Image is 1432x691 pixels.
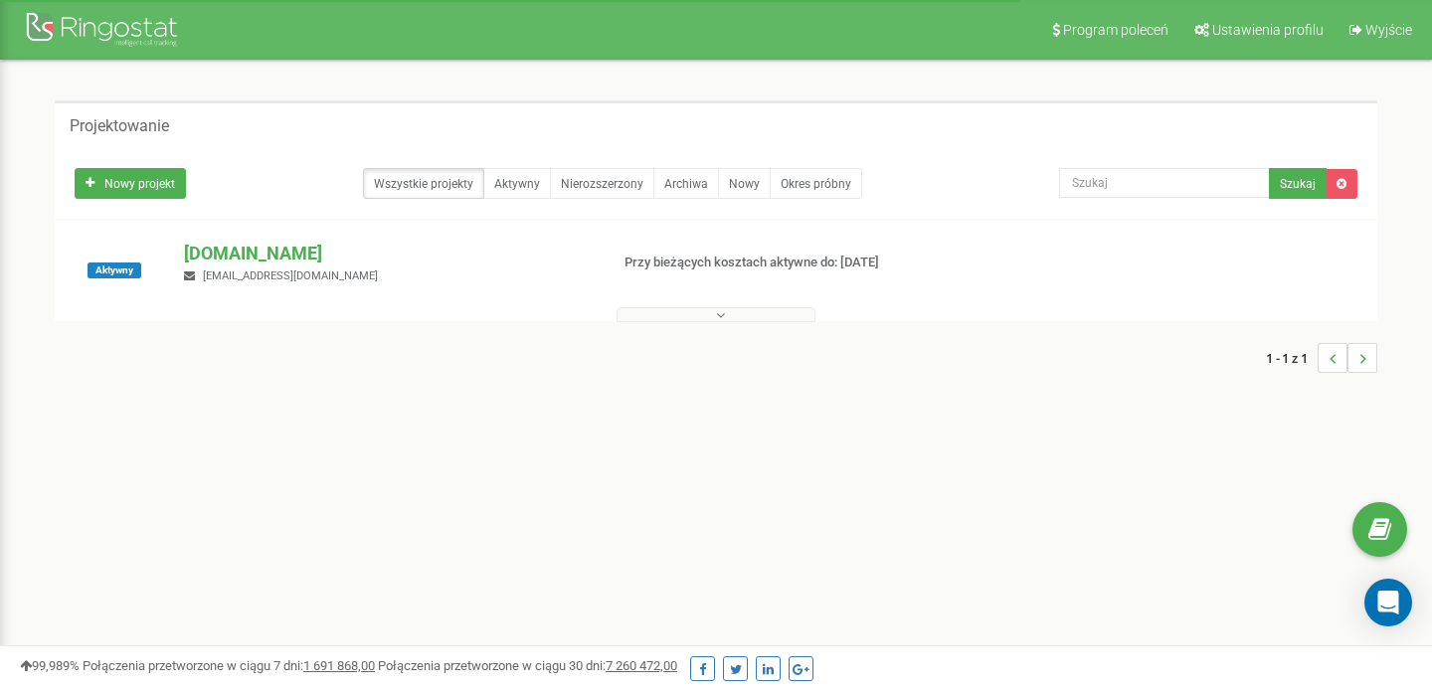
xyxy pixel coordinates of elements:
[32,658,80,673] font: 99,989%
[653,168,719,199] a: Archiwa
[1063,22,1168,38] font: Program poleceń
[561,177,643,191] font: Nierozszerzony
[104,177,175,191] font: Nowy projekt
[1212,22,1324,38] font: Ustawienia profilu
[718,168,771,199] a: Nowy
[781,177,851,191] font: Okres próbny
[303,658,375,673] font: 1 691 868,00
[494,177,540,191] font: Aktywny
[1266,349,1308,367] font: 1 - 1 z 1
[770,168,862,199] a: Okres próbny
[606,658,677,673] font: 7 260 472,00
[83,658,303,673] font: Połączenia przetworzone w ciągu 7 dni:
[1269,168,1327,199] button: Szukaj
[1059,168,1270,198] input: Szukaj
[1365,22,1412,38] font: Wyjście
[363,168,484,199] a: Wszystkie projekty
[483,168,551,199] a: Aktywny
[1364,579,1412,626] div: Open Intercom Messenger
[378,658,606,673] font: Połączenia przetworzone w ciągu 30 dni:
[95,264,133,275] font: Aktywny
[550,168,654,199] a: Nierozszerzony
[1280,177,1316,191] font: Szukaj
[1266,323,1377,393] nav: ...
[374,177,473,191] font: Wszystkie projekty
[70,116,169,135] font: Projektowanie
[664,177,708,191] font: Archiwa
[203,269,378,282] font: [EMAIL_ADDRESS][DOMAIN_NAME]
[75,168,186,199] a: Nowy projekt
[729,177,760,191] font: Nowy
[625,255,879,269] font: Przy bieżących kosztach aktywne do: [DATE]
[184,243,322,263] font: [DOMAIN_NAME]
